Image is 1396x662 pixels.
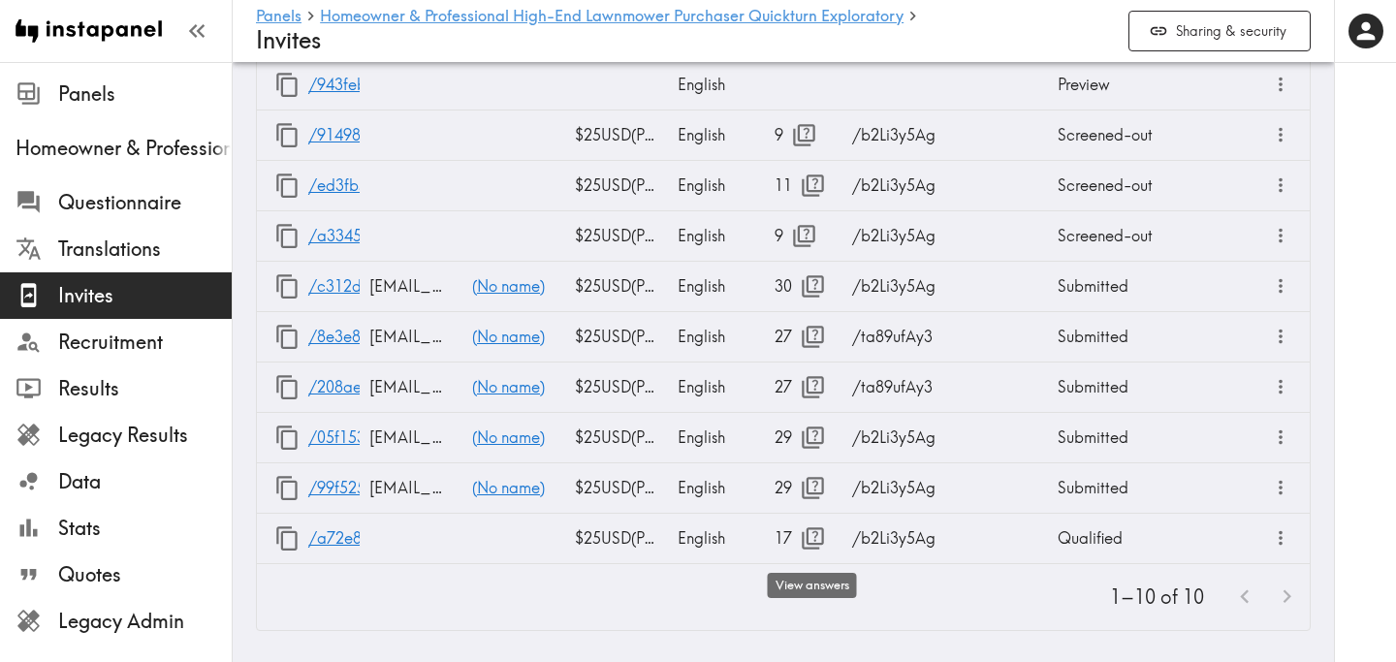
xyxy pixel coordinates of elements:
div: /ta89ufAy3 [842,311,945,362]
a: /c312d2e8-b655-48e6-a41c-2dd3d0059a91 [308,262,634,311]
div: Screened-out [1048,160,1203,210]
div: English [668,513,765,563]
div: /b2Li3y5Ag [842,210,945,261]
div: Submitted [1048,261,1203,311]
span: Recruitment [58,329,232,356]
span: Homeowner & Professional High-End Lawnmower Purchaser Quickturn Exploratory [16,135,232,162]
a: /943feb6f-6c54-4db4-b803-19aba509d418 [308,60,627,110]
a: (No name) [472,276,545,296]
a: /8e3e8720-ce4d-45af-b4d7-74c8d47d5560 [308,312,629,362]
div: $25 USD ( Panelist chooses ) [565,462,668,513]
button: more [1265,472,1297,504]
button: more [1265,69,1297,101]
span: Panels [58,80,232,108]
div: $25 USD ( Panelist chooses ) [565,261,668,311]
div: English [668,412,765,462]
h4: Invites [256,26,1113,54]
div: 27 [775,312,833,362]
div: 17 [775,514,833,563]
span: Legacy Admin [58,608,232,635]
div: Submitted [1048,412,1203,462]
div: Screened-out [1048,110,1203,160]
button: more [1265,522,1297,554]
div: Submitted [1048,362,1203,412]
div: 9 [775,110,833,160]
button: more [1265,270,1297,302]
div: English [668,210,765,261]
div: /b2Li3y5Ag [842,160,945,210]
button: more [1265,321,1297,353]
div: English [668,59,765,110]
div: View answers [768,573,857,598]
span: Results [58,375,232,402]
div: English [668,110,765,160]
div: amberleegarrison133@gmail.com [360,311,462,362]
span: Stats [58,515,232,542]
div: $25 USD ( Panelist chooses ) [565,362,668,412]
div: English [668,261,765,311]
div: rachael.schofield@gmail.com [360,412,462,462]
a: (No name) [472,377,545,396]
div: English [668,462,765,513]
a: (No name) [472,478,545,497]
a: /914987d2-a628-4a5a-8858-2d60dfd1f679 [308,110,626,160]
div: English [668,160,765,210]
a: Homeowner & Professional High-End Lawnmower Purchaser Quickturn Exploratory [320,8,904,26]
button: more [1265,220,1297,252]
div: 30 [775,262,833,311]
div: adamluce829@gmail.com [360,261,462,311]
div: /b2Li3y5Ag [842,261,945,311]
a: /ed3fb5fa-3f54-4bba-9596-1c552062fb87 [308,161,619,210]
a: /05f153ff-ce88-4aff-a7fe-d526846fd7f9 [308,413,598,462]
div: lawsjustin3@gmail.com [360,362,462,412]
div: /b2Li3y5Ag [842,462,945,513]
button: more [1265,371,1297,403]
div: 29 [775,463,833,513]
div: rfeliz@gmail.com [360,462,462,513]
a: (No name) [472,327,545,346]
div: Preview [1048,59,1203,110]
div: $25 USD ( Panelist chooses ) [565,160,668,210]
a: /a33455fd-0f8c-4f9e-a3af-55d2fe7b4cfb [308,211,611,261]
div: $25 USD ( Panelist chooses ) [565,311,668,362]
div: Submitted [1048,462,1203,513]
div: /b2Li3y5Ag [842,513,945,563]
div: English [668,362,765,412]
div: English [668,311,765,362]
div: $25 USD ( Panelist chooses ) [565,110,668,160]
button: more [1265,422,1297,454]
span: Quotes [58,561,232,588]
span: Translations [58,236,232,263]
div: /ta89ufAy3 [842,362,945,412]
a: Panels [256,8,301,26]
div: $25 USD ( Panelist chooses ) [565,210,668,261]
div: $25 USD ( Panelist chooses ) [565,513,668,563]
div: 29 [775,413,833,462]
p: 1–10 of 10 [1110,583,1204,611]
div: /b2Li3y5Ag [842,412,945,462]
div: /b2Li3y5Ag [842,110,945,160]
div: 27 [775,363,833,412]
div: $25 USD ( Panelist chooses ) [565,412,668,462]
span: Questionnaire [58,189,232,216]
a: /99f52539-cc99-4402-853f-f9adcf512e86 [308,463,614,513]
span: Data [58,468,232,495]
button: Sharing & security [1128,11,1311,52]
div: Qualified [1048,513,1203,563]
a: /a72e81ac-c1b8-4d98-a0fd-3b90cb69402d [308,514,632,563]
span: Invites [58,282,232,309]
button: more [1265,170,1297,202]
div: Screened-out [1048,210,1203,261]
div: Submitted [1048,311,1203,362]
div: 9 [775,211,833,261]
button: more [1265,119,1297,151]
a: (No name) [472,427,545,447]
span: Legacy Results [58,422,232,449]
div: 11 [775,161,833,210]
